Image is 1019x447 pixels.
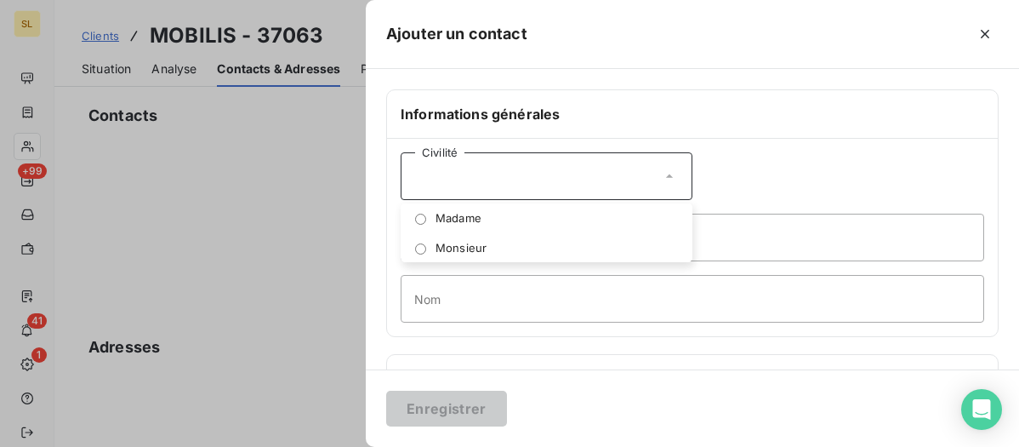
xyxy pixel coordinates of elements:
[961,389,1002,430] div: Open Intercom Messenger
[401,275,984,323] input: placeholder
[435,240,487,256] span: Monsieur
[401,214,984,261] input: placeholder
[386,391,507,427] button: Enregistrer
[386,22,527,46] h5: Ajouter un contact
[435,210,481,226] span: Madame
[401,369,984,389] h6: Adresse e-mail
[401,104,984,124] h6: Informations générales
